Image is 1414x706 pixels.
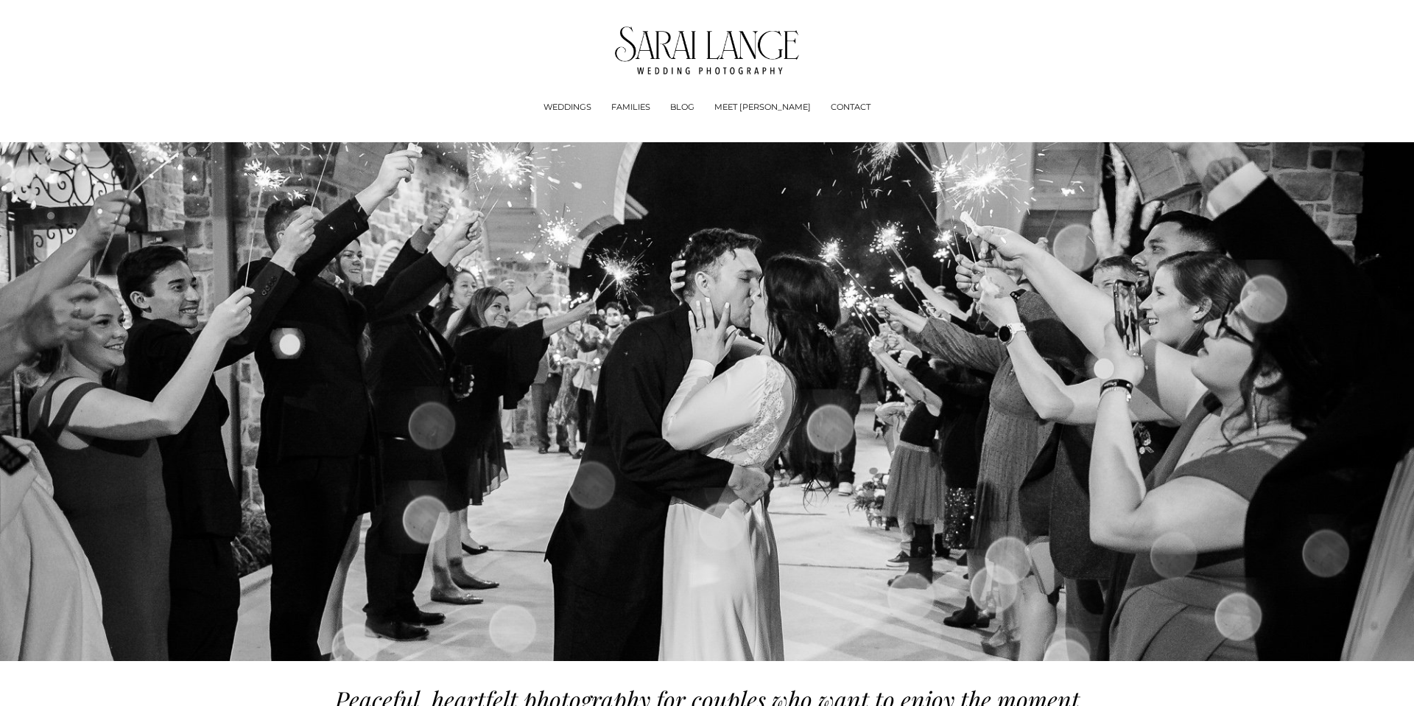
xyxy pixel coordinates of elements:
[544,101,591,114] span: WEDDINGS
[611,100,650,115] a: FAMILIES
[615,27,800,74] img: Tennessee Wedding Photographer - Sarai Lange Photography
[544,100,591,115] a: folder dropdown
[831,100,870,115] a: CONTACT
[714,100,811,115] a: MEET [PERSON_NAME]
[670,100,694,115] a: BLOG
